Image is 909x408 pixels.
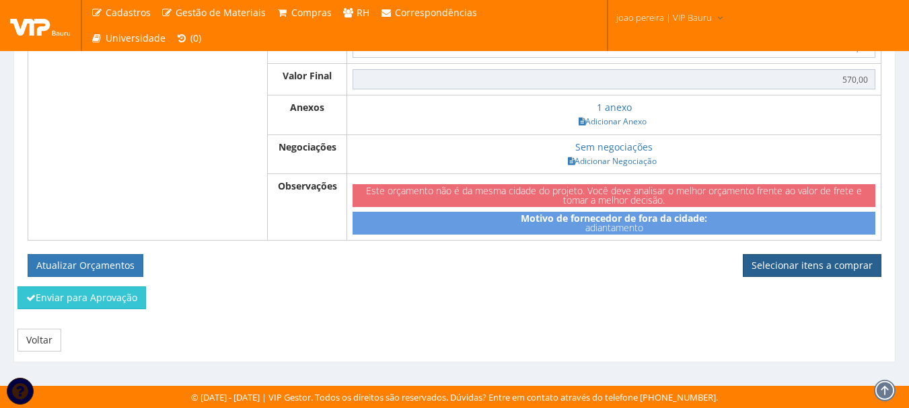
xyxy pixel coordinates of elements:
[106,6,151,19] span: Cadastros
[28,254,143,277] button: Atualizar Orçamentos
[353,212,875,235] div: adiantamento
[176,6,266,19] span: Gestão de Materiais
[357,6,369,19] span: RH
[190,32,201,44] span: (0)
[395,6,477,19] span: Correspondências
[268,95,347,134] th: Anexos
[597,101,632,114] a: 1 anexo
[268,64,347,95] th: Valor Final
[268,173,347,240] th: Observações
[521,212,707,225] strong: Motivo de fornecedor de fora da cidade:
[575,114,651,128] a: Adicionar Anexo
[10,15,71,36] img: logo
[106,32,166,44] span: Universidade
[191,391,718,404] div: © [DATE] - [DATE] | VIP Gestor. Todos os direitos são reservados. Dúvidas? Entre em contato atrav...
[17,329,61,352] a: Voltar
[564,154,661,168] a: Adicionar Negociação
[17,286,146,309] button: Enviar para Aprovação
[743,254,881,277] a: Selecionar itens a comprar
[575,140,653,153] a: Sem negociações
[171,26,207,51] a: (0)
[268,134,347,173] th: Negociações
[616,11,712,24] span: joao.pereira | VIP Bauru
[353,184,875,207] div: Este orçamento não é da mesma cidade do projeto. Você deve analisar o melhor orçamento frente ao ...
[291,6,332,19] span: Compras
[85,26,171,51] a: Universidade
